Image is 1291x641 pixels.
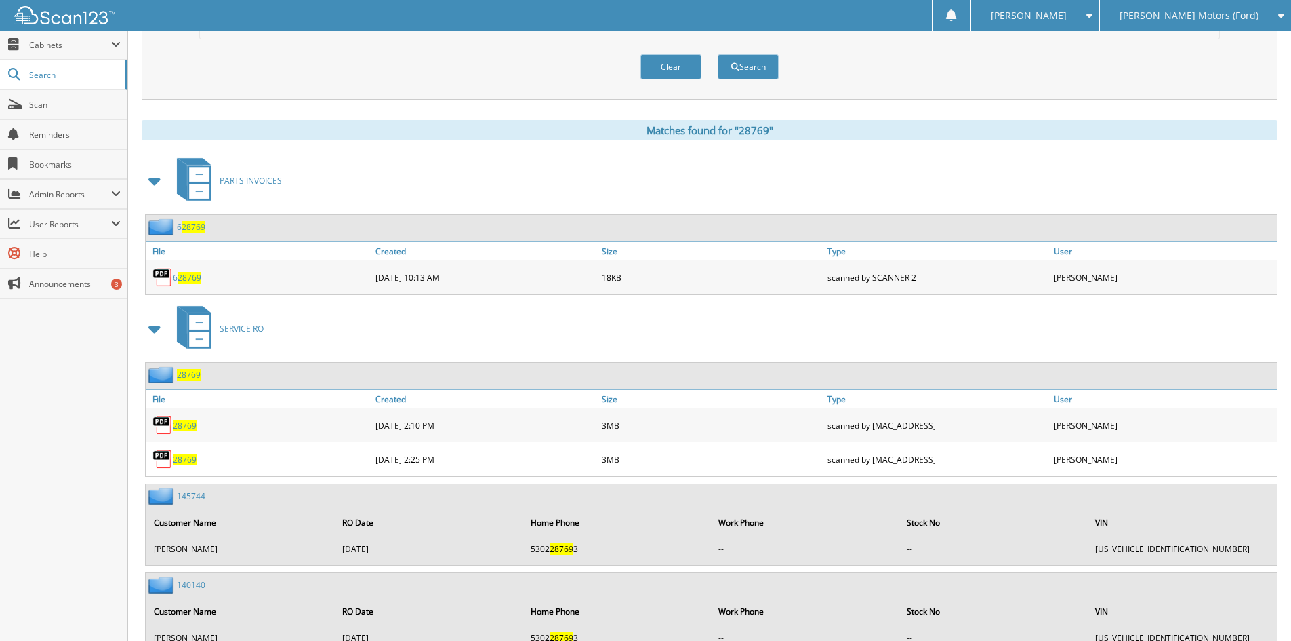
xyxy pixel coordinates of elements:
td: -- [712,538,899,560]
a: 140140 [177,579,205,591]
a: File [146,242,372,260]
span: PARTS INVOICES [220,175,282,187]
div: [PERSON_NAME] [1050,264,1277,291]
div: 3 [111,279,122,290]
button: Clear [640,54,701,79]
img: PDF.png [152,267,173,288]
th: Work Phone [712,509,899,537]
a: PARTS INVOICES [169,154,282,208]
div: scanned by SCANNER 2 [824,264,1050,291]
div: [PERSON_NAME] [1050,412,1277,439]
th: Home Phone [524,598,711,625]
td: [DATE] [335,538,522,560]
img: scan123-logo-white.svg [14,6,115,24]
th: VIN [1088,509,1275,537]
span: 28769 [178,272,201,284]
td: [PERSON_NAME] [147,538,334,560]
div: [DATE] 2:10 PM [372,412,598,439]
span: User Reports [29,218,111,230]
div: [DATE] 10:13 AM [372,264,598,291]
a: 28769 [173,454,197,465]
span: Bookmarks [29,159,121,170]
span: [PERSON_NAME] [991,12,1067,20]
th: Home Phone [524,509,711,537]
a: Size [598,390,825,408]
span: Reminders [29,129,121,140]
th: VIN [1088,598,1275,625]
img: folder2.png [148,366,177,383]
a: User [1050,390,1277,408]
span: 28769 [182,221,205,233]
div: scanned by [MAC_ADDRESS] [824,412,1050,439]
span: Help [29,248,121,260]
span: Admin Reports [29,189,111,200]
a: 28769 [177,369,201,381]
div: 18KB [598,264,825,291]
iframe: Chat Widget [1223,576,1291,641]
th: RO Date [335,509,522,537]
th: RO Date [335,598,522,625]
button: Search [718,54,779,79]
img: folder2.png [148,488,177,505]
img: PDF.png [152,415,173,435]
span: Cabinets [29,39,111,51]
th: Customer Name [147,509,334,537]
a: Created [372,390,598,408]
a: 628769 [173,272,201,284]
th: Stock No [900,598,1087,625]
div: Matches found for "28769" [142,120,1277,140]
td: [US_VEHICLE_IDENTIFICATION_NUMBER] [1088,538,1275,560]
a: Type [824,390,1050,408]
a: Size [598,242,825,260]
img: PDF.png [152,449,173,469]
img: folder2.png [148,577,177,594]
a: 145744 [177,490,205,502]
td: 5302 3 [524,538,711,560]
td: -- [900,538,1087,560]
span: 28769 [550,543,573,555]
div: [DATE] 2:25 PM [372,446,598,473]
th: Work Phone [712,598,899,625]
th: Customer Name [147,598,334,625]
img: folder2.png [148,218,177,235]
span: [PERSON_NAME] Motors (Ford) [1120,12,1258,20]
a: Type [824,242,1050,260]
a: 28769 [173,420,197,431]
span: SERVICE RO [220,323,264,334]
div: scanned by [MAC_ADDRESS] [824,446,1050,473]
div: 3MB [598,412,825,439]
a: User [1050,242,1277,260]
a: 628769 [177,221,205,233]
th: Stock No [900,509,1087,537]
div: 3MB [598,446,825,473]
a: File [146,390,372,408]
a: Created [372,242,598,260]
a: SERVICE RO [169,302,264,355]
span: Scan [29,99,121,111]
div: [PERSON_NAME] [1050,446,1277,473]
span: Search [29,69,119,81]
span: Announcements [29,278,121,290]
